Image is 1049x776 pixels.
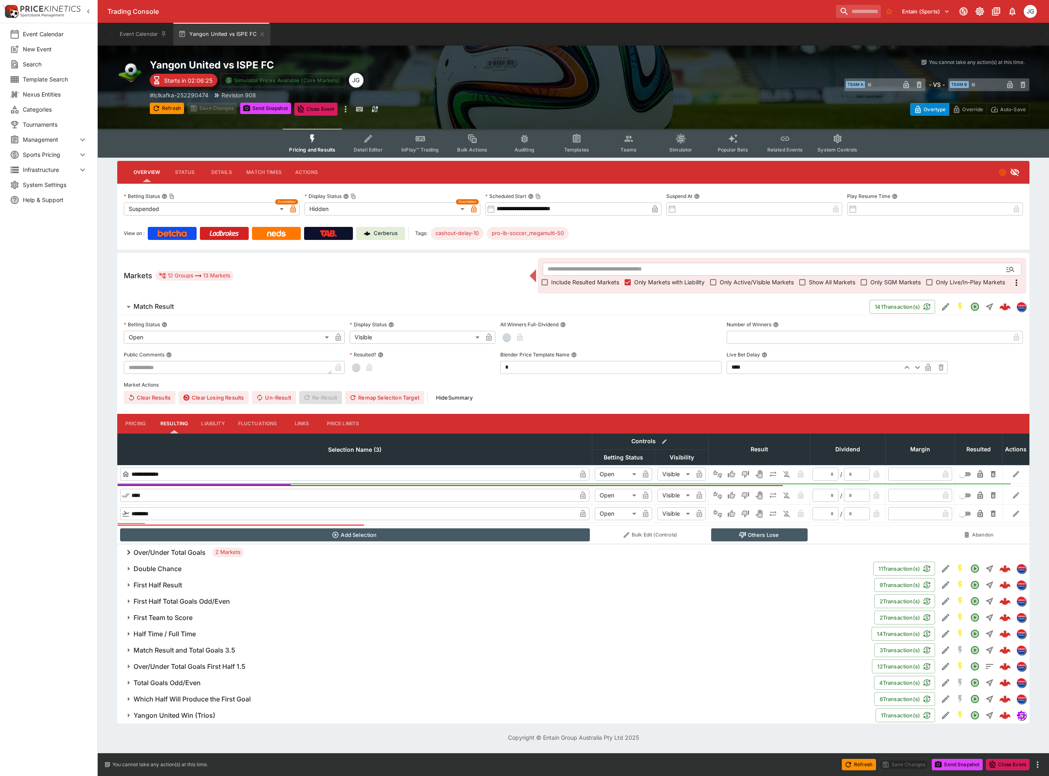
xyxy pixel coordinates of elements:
[874,643,935,657] button: 3Transaction(s)
[999,710,1011,721] div: a6ef4ba2-0670-412b-b47b-a2a4c8ff3326
[1012,278,1021,288] svg: More
[669,147,692,153] span: Simulator
[953,578,968,592] button: SGM Enabled
[595,468,639,481] div: Open
[1024,5,1037,18] div: James Gordon
[982,692,997,706] button: Straight
[164,76,212,85] p: Starts in 02:06:25
[117,609,874,626] button: First Team to Score
[221,73,346,87] button: Simulator Prices Available (Core Markets)
[354,147,383,153] span: Detail Editor
[457,147,487,153] span: Bulk Actions
[1017,711,1026,720] img: simulator
[166,163,203,182] button: Status
[1010,167,1020,177] svg: Hidden
[982,659,997,674] button: Totals
[720,278,794,286] span: Only Active/Visible Markets
[972,4,987,19] button: Toggle light/dark mode
[195,414,231,433] button: Liability
[938,627,953,641] button: Edit Detail
[304,193,342,200] p: Display Status
[874,676,935,690] button: 4Transaction(s)
[124,391,175,404] button: Clear Results
[739,489,752,502] button: Lose
[842,759,876,770] button: Refresh
[910,103,1029,116] div: Start From
[431,391,477,404] button: HideSummary
[345,391,424,404] button: Remap Selection Target
[203,163,240,182] button: Details
[711,507,724,520] button: Not Set
[158,230,187,237] img: Betcha
[968,692,982,706] button: Open
[982,561,997,576] button: Straight
[23,196,88,204] span: Help & Support
[364,230,370,237] img: Cerberus
[874,578,935,592] button: 9Transaction(s)
[780,468,793,481] button: Eliminated In Play
[117,577,874,593] button: First Half Result
[1017,629,1026,638] img: lclkafka
[560,322,566,328] button: All Winners Full-Dividend
[388,322,394,328] button: Display Status
[874,611,935,624] button: 2Transaction(s)
[117,414,154,433] button: Pricing
[982,610,997,625] button: Straight
[134,581,182,589] h6: First Half Result
[240,163,288,182] button: Match Times
[780,489,793,502] button: Eliminated In Play
[999,612,1011,623] div: 60beb706-0580-4b67-a27a-7c8224ad92c7
[320,414,366,433] button: Price Limits
[23,75,88,84] span: Template Search
[401,147,439,153] span: InPlay™ Trading
[870,278,921,286] span: Only SGM Markets
[936,278,1005,286] span: Only Live/In-Play Markets
[124,271,152,280] h5: Markets
[134,630,196,638] h6: Half Time / Full Time
[1003,262,1018,277] button: Open
[134,565,182,573] h6: Double Chance
[356,227,405,240] a: Cerberus
[997,577,1013,593] a: 4530f68a-2cca-444e-bd03-f5f693931ddc
[938,610,953,625] button: Edit Detail
[725,489,738,502] button: Win
[124,379,1023,391] label: Market Actions
[968,299,982,314] button: Open
[666,193,692,200] p: Suspend At
[953,610,968,625] button: SGM Enabled
[117,59,143,85] img: soccer.png
[883,5,896,18] button: No Bookmarks
[924,105,946,114] p: Overtype
[1017,564,1026,573] img: lclkafka
[319,445,390,455] span: Selection Name (3)
[968,675,982,690] button: Open
[989,4,1003,19] button: Documentation
[154,414,195,433] button: Resulting
[938,561,953,576] button: Edit Detail
[134,302,174,311] h6: Match Result
[999,628,1011,640] div: 49f9c2bb-94f2-4117-b676-17e6137b59f6
[982,627,997,641] button: Straight
[938,708,953,723] button: Edit Detail
[124,321,160,328] p: Betting Status
[817,147,857,153] span: System Controls
[970,580,980,590] svg: Open
[953,299,968,314] button: SGM Enabled
[999,301,1011,312] div: b4f35cb3-89da-4fc5-aa17-5329b33c59b4
[997,707,1013,723] a: a6ef4ba2-0670-412b-b47b-a2a4c8ff3326
[953,708,968,723] button: SGM Enabled
[986,759,1029,770] button: Close Event
[595,453,652,462] span: Betting Status
[267,230,285,237] img: Neds
[982,708,997,723] button: Straight
[294,103,338,116] button: Close Event
[970,613,980,622] svg: Open
[23,180,88,189] span: System Settings
[809,278,855,286] span: Show All Markets
[515,147,534,153] span: Auditing
[970,645,980,655] svg: Open
[23,45,88,53] span: New Event
[999,677,1011,688] div: 0bc2bed0-3241-4c0e-a6e6-974f53695616
[999,596,1011,607] div: dc37db87-6404-4d8b-a876-3ad1c318f324
[304,202,467,215] div: Hidden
